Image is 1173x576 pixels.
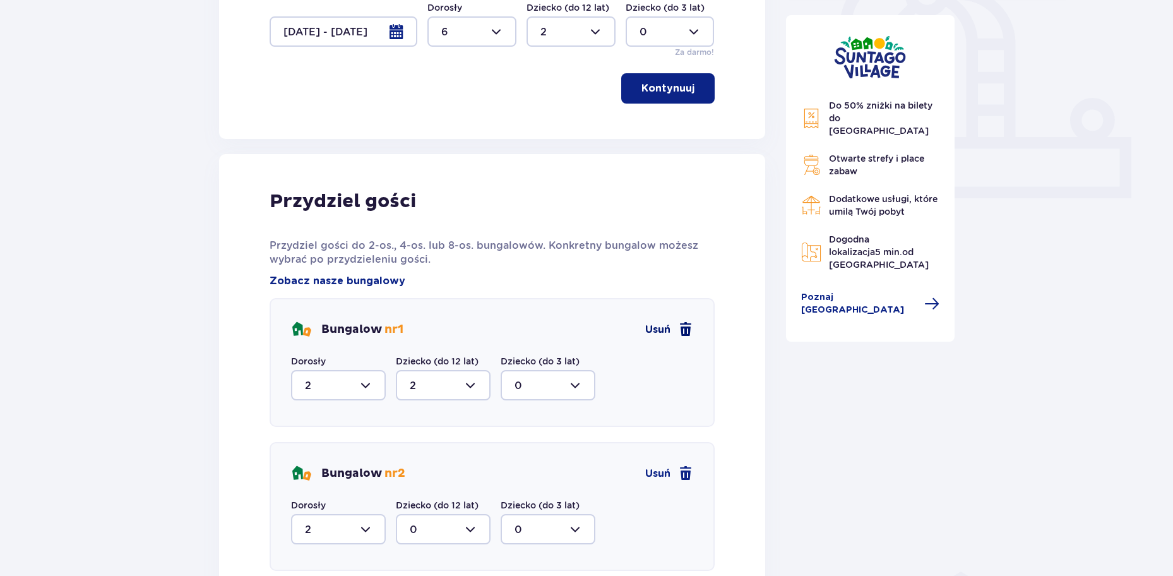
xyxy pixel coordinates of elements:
[675,47,714,58] p: Za darmo!
[270,239,715,267] p: Przydziel gości do 2-os., 4-os. lub 8-os. bungalowów. Konkretny bungalow możesz wybrać po przydzi...
[384,322,403,337] span: nr 1
[321,322,403,337] p: Bungalow
[834,35,906,79] img: Suntago Village
[384,466,405,481] span: nr 2
[641,81,694,95] p: Kontynuuj
[829,100,932,136] span: Do 50% zniżki na bilety do [GEOGRAPHIC_DATA]
[527,1,609,14] label: Dziecko (do 12 lat)
[801,291,917,316] span: Poznaj [GEOGRAPHIC_DATA]
[801,291,940,316] a: Poznaj [GEOGRAPHIC_DATA]
[626,1,705,14] label: Dziecko (do 3 lat)
[501,355,580,368] label: Dziecko (do 3 lat)
[427,1,462,14] label: Dorosły
[270,189,416,213] p: Przydziel gości
[829,194,938,217] span: Dodatkowe usługi, które umilą Twój pobyt
[801,108,821,129] img: Discount Icon
[291,355,326,368] label: Dorosły
[621,73,715,104] button: Kontynuuj
[645,323,670,337] span: Usuń
[801,242,821,262] img: Map Icon
[645,322,693,337] a: Usuń
[321,466,405,481] p: Bungalow
[829,153,924,176] span: Otwarte strefy i place zabaw
[291,464,311,484] img: bungalows Icon
[501,499,580,512] label: Dziecko (do 3 lat)
[396,355,479,368] label: Dziecko (do 12 lat)
[645,466,693,481] a: Usuń
[645,467,670,481] span: Usuń
[829,234,929,270] span: Dogodna lokalizacja od [GEOGRAPHIC_DATA]
[396,499,479,512] label: Dziecko (do 12 lat)
[801,195,821,215] img: Restaurant Icon
[801,155,821,175] img: Grill Icon
[291,320,311,340] img: bungalows Icon
[291,499,326,512] label: Dorosły
[875,247,902,257] span: 5 min.
[270,274,405,288] a: Zobacz nasze bungalowy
